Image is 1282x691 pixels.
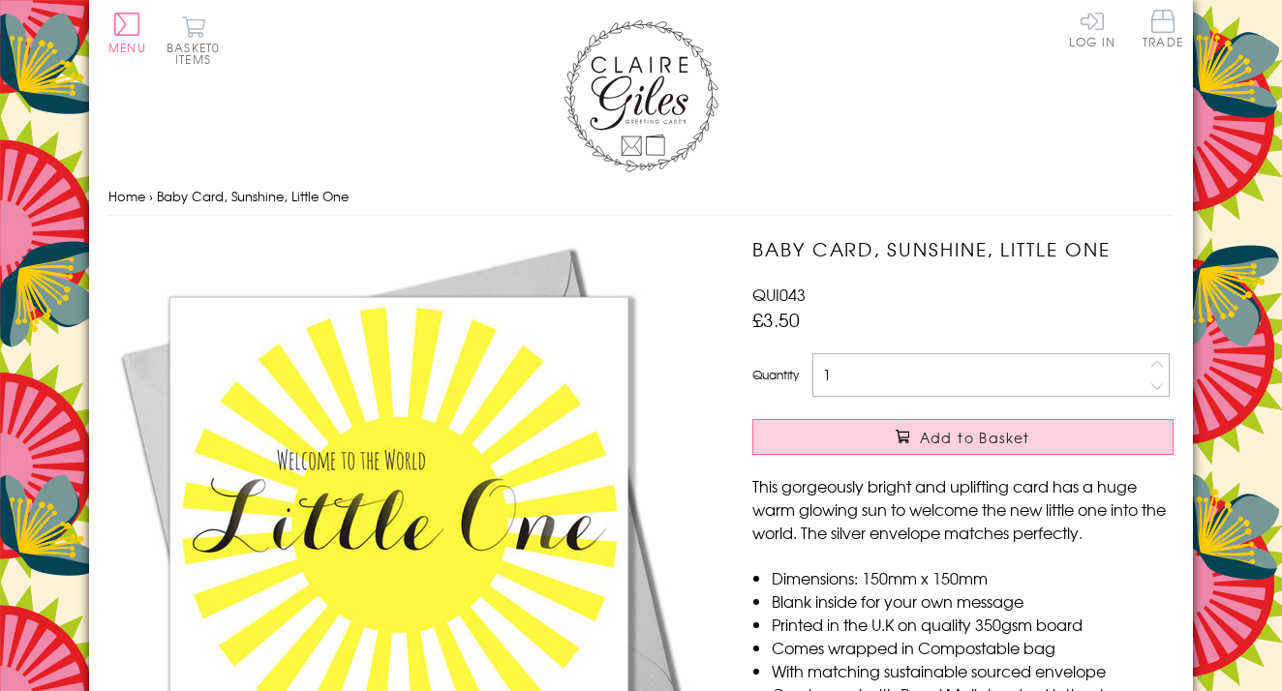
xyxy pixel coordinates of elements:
span: 0 items [175,39,220,68]
li: Blank inside for your own message [772,589,1174,613]
li: With matching sustainable sourced envelope [772,659,1174,682]
li: Printed in the U.K on quality 350gsm board [772,613,1174,636]
a: Log In [1069,10,1115,47]
li: Comes wrapped in Compostable bag [772,636,1174,659]
span: £3.50 [752,306,800,333]
label: Quantity [752,366,799,383]
p: This gorgeously bright and uplifting card has a huge warm glowing sun to welcome the new little o... [752,474,1174,544]
button: Menu [108,13,146,53]
span: Baby Card, Sunshine, Little One [157,187,349,205]
a: Home [108,187,145,205]
li: Dimensions: 150mm x 150mm [772,566,1174,589]
span: Add to Basket [920,428,1030,447]
button: Add to Basket [752,419,1174,455]
span: Trade [1143,10,1183,47]
span: › [149,187,153,205]
img: Claire Giles Greetings Cards [564,19,718,172]
h1: Baby Card, Sunshine, Little One [752,235,1174,263]
a: Trade [1143,10,1183,51]
span: QUI043 [752,283,806,306]
span: Menu [108,39,146,56]
nav: breadcrumbs [108,177,1174,217]
button: Basket0 items [167,15,220,65]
